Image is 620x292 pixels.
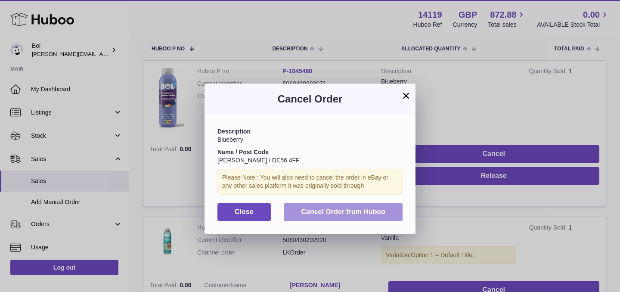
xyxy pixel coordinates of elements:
[217,92,403,106] h3: Cancel Order
[217,169,403,195] div: Please Note : You will also need to cancel the order in eBay or any other sales platform it was o...
[284,203,403,221] button: Cancel Order from Huboo
[235,208,254,215] span: Close
[217,149,269,155] strong: Name / Post Code
[217,136,243,143] span: Blueberry
[217,157,300,164] span: [PERSON_NAME] / DE56 4FF
[301,208,385,215] span: Cancel Order from Huboo
[217,128,251,135] strong: Description
[401,90,411,101] button: ×
[217,203,271,221] button: Close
